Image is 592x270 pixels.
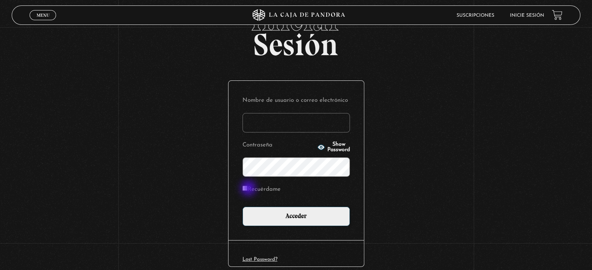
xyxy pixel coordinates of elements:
a: View your shopping cart [552,10,562,20]
label: Nombre de usuario o correo electrónico [242,95,350,107]
label: Contraseña [242,139,315,152]
a: Suscripciones [457,13,494,18]
h2: Sesión [12,4,580,54]
a: Inicie sesión [510,13,544,18]
input: Acceder [242,207,350,226]
span: Cerrar [34,19,52,25]
a: Lost Password? [242,257,278,262]
label: Recuérdame [242,184,281,196]
span: Show Password [327,142,350,153]
span: Menu [37,13,49,17]
input: Recuérdame [242,186,248,191]
span: Iniciar [12,4,580,35]
button: Show Password [317,142,350,153]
